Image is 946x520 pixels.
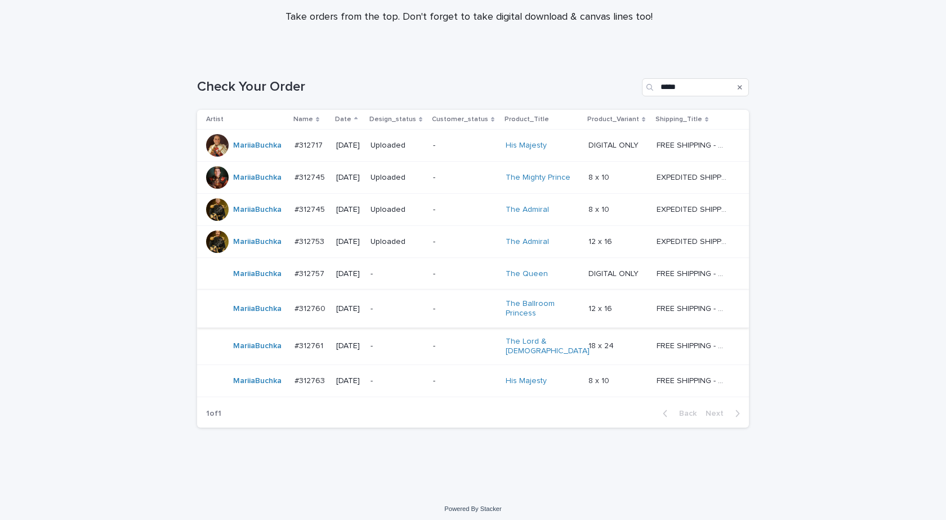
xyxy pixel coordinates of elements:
p: Artist [206,113,224,126]
a: The Mighty Prince [506,173,570,183]
p: - [433,237,497,247]
a: The Queen [506,269,548,279]
button: Next [701,408,749,419]
p: FREE SHIPPING - preview in 1-2 business days, after your approval delivery will take 5-10 b.d. [657,267,729,279]
a: The Admiral [506,237,549,247]
tr: MariiaBuchka #312753#312753 [DATE]Uploaded-The Admiral 12 x 1612 x 16 EXPEDITED SHIPPING - previe... [197,226,749,258]
p: 1 of 1 [197,400,230,428]
a: MariiaBuchka [233,173,282,183]
p: FREE SHIPPING - preview in 1-2 business days, after your approval delivery will take 5-10 b.d. [657,139,729,150]
p: Customer_status [432,113,488,126]
p: [DATE] [336,269,362,279]
p: - [371,269,424,279]
tr: MariiaBuchka #312745#312745 [DATE]Uploaded-The Admiral 8 x 108 x 10 EXPEDITED SHIPPING - preview ... [197,194,749,226]
p: Take orders from the top. Don't forget to take digital download & canvas lines too! [244,11,694,24]
a: Powered By Stacker [444,505,501,512]
p: Product_Title [505,113,549,126]
p: [DATE] [336,237,362,247]
a: MariiaBuchka [233,269,282,279]
button: Back [654,408,701,419]
span: Back [672,410,697,417]
a: The Ballroom Princess [506,299,576,318]
p: Uploaded [371,141,424,150]
p: 18 x 24 [588,339,616,351]
a: MariiaBuchka [233,304,282,314]
a: MariiaBuchka [233,141,282,150]
p: [DATE] [336,304,362,314]
a: MariiaBuchka [233,341,282,351]
p: #312761 [294,339,325,351]
a: His Majesty [506,376,547,386]
p: Uploaded [371,237,424,247]
p: 8 x 10 [588,171,612,183]
p: Uploaded [371,205,424,215]
p: FREE SHIPPING - preview in 1-2 business days, after your approval delivery will take 5-10 b.d. [657,302,729,314]
p: #312753 [294,235,327,247]
p: 8 x 10 [588,374,612,386]
p: - [433,341,497,351]
p: - [433,205,497,215]
a: The Lord & [DEMOGRAPHIC_DATA] [506,337,590,356]
p: Shipping_Title [655,113,702,126]
a: MariiaBuchka [233,376,282,386]
p: Date [335,113,351,126]
p: 12 x 16 [588,302,614,314]
p: - [433,173,497,183]
tr: MariiaBuchka #312761#312761 [DATE]--The Lord & [DEMOGRAPHIC_DATA] 18 x 2418 x 24 FREE SHIPPING - ... [197,327,749,365]
a: The Admiral [506,205,549,215]
p: 8 x 10 [588,203,612,215]
p: 12 x 16 [588,235,614,247]
p: EXPEDITED SHIPPING - preview in 1 business day; delivery up to 5 business days after your approval. [657,203,729,215]
p: - [371,376,424,386]
p: Name [293,113,313,126]
tr: MariiaBuchka #312717#312717 [DATE]Uploaded-His Majesty DIGITAL ONLYDIGITAL ONLY FREE SHIPPING - p... [197,130,749,162]
p: [DATE] [336,341,362,351]
p: - [371,341,424,351]
span: Next [706,410,730,417]
p: [DATE] [336,205,362,215]
tr: MariiaBuchka #312745#312745 [DATE]Uploaded-The Mighty Prince 8 x 108 x 10 EXPEDITED SHIPPING - pr... [197,162,749,194]
p: #312763 [294,374,327,386]
p: DIGITAL ONLY [588,267,641,279]
p: EXPEDITED SHIPPING - preview in 1 business day; delivery up to 5 business days after your approval. [657,235,729,247]
p: - [371,304,424,314]
tr: MariiaBuchka #312763#312763 [DATE]--His Majesty 8 x 108 x 10 FREE SHIPPING - preview in 1-2 busin... [197,365,749,397]
p: - [433,376,497,386]
p: - [433,304,497,314]
p: [DATE] [336,141,362,150]
h1: Check Your Order [197,79,637,95]
p: Product_Variant [587,113,639,126]
p: EXPEDITED SHIPPING - preview in 1 business day; delivery up to 5 business days after your approval. [657,171,729,183]
p: DIGITAL ONLY [588,139,641,150]
a: MariiaBuchka [233,205,282,215]
input: Search [642,78,749,96]
tr: MariiaBuchka #312760#312760 [DATE]--The Ballroom Princess 12 x 1612 x 16 FREE SHIPPING - preview ... [197,290,749,328]
p: #312745 [294,171,327,183]
p: [DATE] [336,173,362,183]
p: [DATE] [336,376,362,386]
p: FREE SHIPPING - preview in 1-2 business days, after your approval delivery will take 5-10 b.d. [657,374,729,386]
p: #312717 [294,139,325,150]
p: - [433,141,497,150]
p: Uploaded [371,173,424,183]
p: #312757 [294,267,327,279]
a: MariiaBuchka [233,237,282,247]
p: Design_status [369,113,416,126]
tr: MariiaBuchka #312757#312757 [DATE]--The Queen DIGITAL ONLYDIGITAL ONLY FREE SHIPPING - preview in... [197,258,749,290]
p: #312745 [294,203,327,215]
a: His Majesty [506,141,547,150]
p: #312760 [294,302,328,314]
p: - [433,269,497,279]
p: FREE SHIPPING - preview in 1-2 business days, after your approval delivery will take 5-10 b.d. [657,339,729,351]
